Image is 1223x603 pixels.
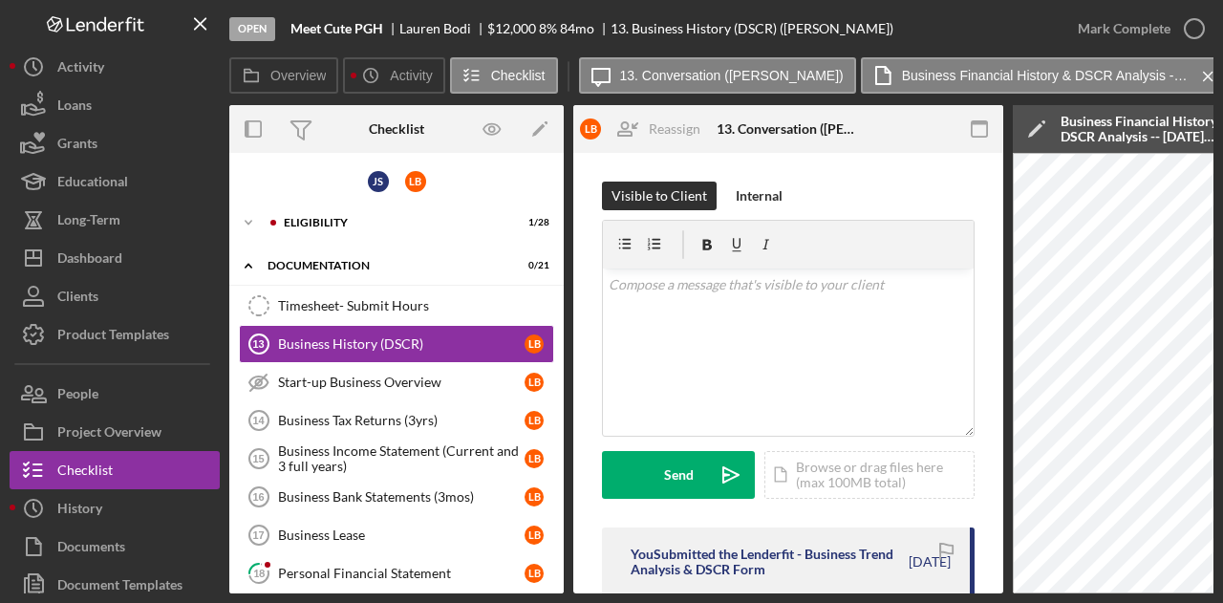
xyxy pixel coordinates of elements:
[602,182,717,210] button: Visible to Client
[369,121,424,137] div: Checklist
[10,451,220,489] button: Checklist
[57,48,104,91] div: Activity
[57,162,128,205] div: Educational
[57,375,98,418] div: People
[487,20,536,36] span: $12,000
[57,86,92,129] div: Loans
[57,239,122,282] div: Dashboard
[239,440,554,478] a: 15Business Income Statement (Current and 3 full years)LB
[239,287,554,325] a: Timesheet- Submit Hours
[1059,10,1213,48] button: Mark Complete
[10,375,220,413] a: People
[525,487,544,506] div: L B
[579,57,856,94] button: 13. Conversation ([PERSON_NAME])
[278,336,525,352] div: Business History (DSCR)
[268,260,502,271] div: documentation
[611,21,893,36] div: 13. Business History (DSCR) ([PERSON_NAME])
[278,298,553,313] div: Timesheet- Submit Hours
[560,21,594,36] div: 84 mo
[278,566,525,581] div: Personal Financial Statement
[239,478,554,516] a: 16Business Bank Statements (3mos)LB
[902,68,1189,83] label: Business Financial History & DSCR Analysis -- [DATE] 09_34am.pdf
[450,57,558,94] button: Checklist
[239,325,554,363] a: 13Business History (DSCR)LB
[515,260,549,271] div: 0 / 21
[57,451,113,494] div: Checklist
[620,68,844,83] label: 13. Conversation ([PERSON_NAME])
[343,57,444,94] button: Activity
[278,443,525,474] div: Business Income Statement (Current and 3 full years)
[239,516,554,554] a: 17Business LeaseLB
[229,17,275,41] div: Open
[631,547,906,577] div: You Submitted the Lenderfit - Business Trend Analysis & DSCR Form
[525,526,544,545] div: L B
[525,411,544,430] div: L B
[909,554,951,570] time: 2025-09-23 13:34
[10,315,220,354] button: Product Templates
[368,171,389,192] div: J S
[57,413,161,456] div: Project Overview
[602,451,755,499] button: Send
[390,68,432,83] label: Activity
[239,554,554,592] a: 18Personal Financial StatementLB
[252,491,264,503] tspan: 16
[270,68,326,83] label: Overview
[57,124,97,167] div: Grants
[253,567,265,579] tspan: 18
[405,171,426,192] div: L B
[525,564,544,583] div: L B
[252,415,265,426] tspan: 14
[229,57,338,94] button: Overview
[57,201,120,244] div: Long-Term
[525,449,544,468] div: L B
[10,162,220,201] button: Educational
[10,201,220,239] button: Long-Term
[664,451,694,499] div: Send
[252,338,264,350] tspan: 13
[580,118,601,140] div: L B
[252,453,264,464] tspan: 15
[284,217,502,228] div: Eligibility
[1078,10,1170,48] div: Mark Complete
[57,528,125,571] div: Documents
[10,489,220,528] button: History
[515,217,549,228] div: 1 / 28
[10,48,220,86] button: Activity
[10,277,220,315] button: Clients
[239,363,554,401] a: Start-up Business OverviewLB
[525,334,544,354] div: L B
[611,182,707,210] div: Visible to Client
[570,110,719,148] button: LBReassign
[10,124,220,162] button: Grants
[539,21,557,36] div: 8 %
[10,86,220,124] button: Loans
[491,68,546,83] label: Checklist
[10,528,220,566] button: Documents
[10,413,220,451] button: Project Overview
[278,375,525,390] div: Start-up Business Overview
[278,413,525,428] div: Business Tax Returns (3yrs)
[726,182,792,210] button: Internal
[57,489,102,532] div: History
[57,277,98,320] div: Clients
[399,21,487,36] div: Lauren Bodi
[57,315,169,358] div: Product Templates
[10,239,220,277] button: Dashboard
[239,401,554,440] a: 14Business Tax Returns (3yrs)LB
[717,121,860,137] div: 13. Conversation ([PERSON_NAME])
[278,528,525,543] div: Business Lease
[525,373,544,392] div: L B
[290,21,383,36] b: Meet Cute PGH
[736,182,783,210] div: Internal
